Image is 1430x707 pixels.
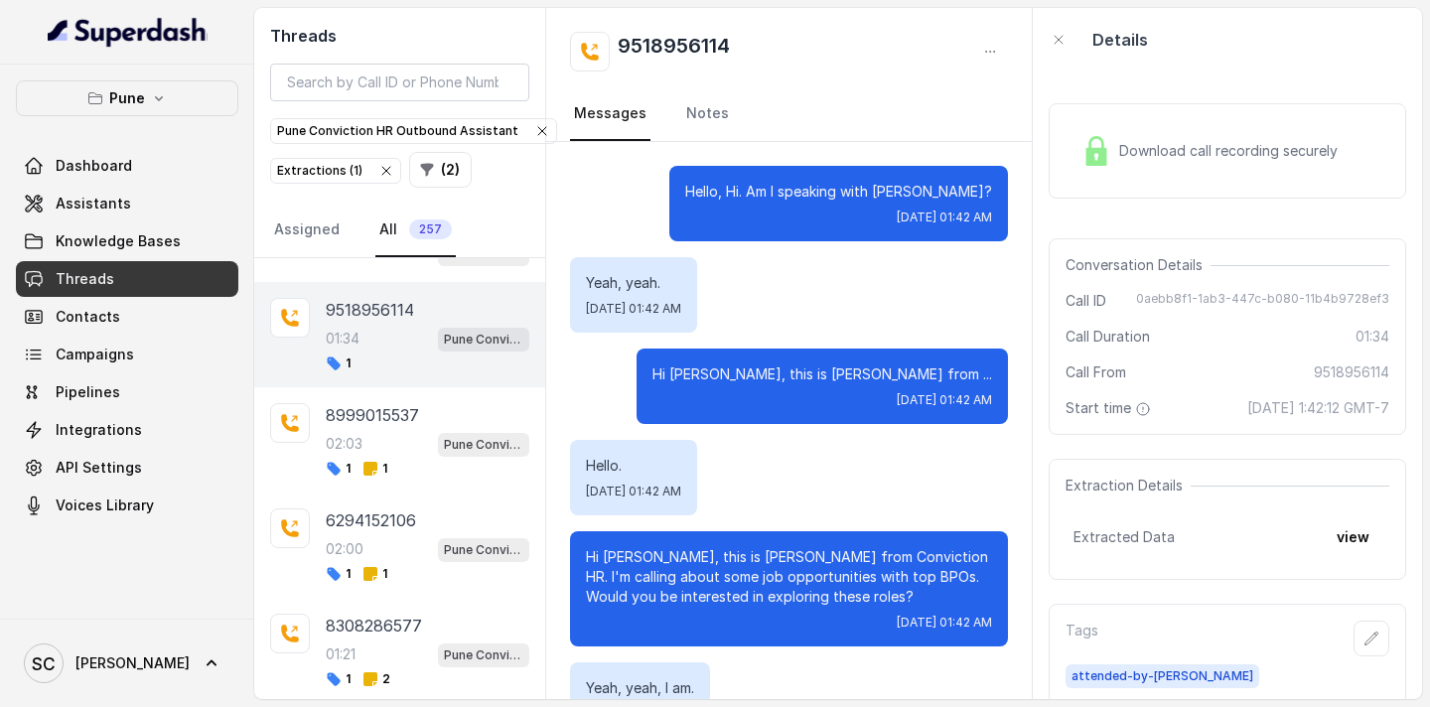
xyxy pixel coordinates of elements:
[618,32,730,71] h2: 9518956114
[586,484,681,499] span: [DATE] 01:42 AM
[362,461,387,477] span: 1
[685,182,992,202] p: Hello, Hi. Am I speaking with [PERSON_NAME]?
[326,614,422,637] p: 8308286577
[1247,398,1389,418] span: [DATE] 1:42:12 GMT-7
[16,374,238,410] a: Pipelines
[444,435,523,455] p: Pune Conviction HR Outbound Assistant
[56,495,154,515] span: Voices Library
[1066,291,1106,311] span: Call ID
[897,210,992,225] span: [DATE] 01:42 AM
[1356,327,1389,347] span: 01:34
[444,540,523,560] p: Pune Conviction HR Outbound Assistant
[444,645,523,665] p: Pune Conviction HR Outbound Assistant
[586,547,992,607] p: Hi [PERSON_NAME], this is [PERSON_NAME] from Conviction HR. I'm calling about some job opportunit...
[682,87,733,141] a: Notes
[570,87,1008,141] nav: Tabs
[326,461,351,477] span: 1
[1066,255,1211,275] span: Conversation Details
[56,156,132,176] span: Dashboard
[326,403,419,427] p: 8999015537
[75,653,190,673] span: [PERSON_NAME]
[16,450,238,486] a: API Settings
[32,653,56,674] text: SC
[56,231,181,251] span: Knowledge Bases
[16,148,238,184] a: Dashboard
[270,204,344,257] a: Assigned
[1073,527,1175,547] span: Extracted Data
[16,488,238,523] a: Voices Library
[1066,621,1098,656] p: Tags
[652,364,992,384] p: Hi [PERSON_NAME], this is [PERSON_NAME] from ...
[326,508,416,532] p: 6294152106
[586,678,694,698] p: Yeah, yeah, I am.
[326,671,351,687] span: 1
[1066,362,1126,382] span: Call From
[1066,327,1150,347] span: Call Duration
[444,330,523,350] p: Pune Conviction HR Outbound Assistant
[326,566,351,582] span: 1
[1081,136,1111,166] img: Lock Icon
[326,644,356,664] p: 01:21
[277,161,394,181] div: Extractions ( 1 )
[586,273,681,293] p: Yeah, yeah.
[109,86,145,110] p: Pune
[56,194,131,213] span: Assistants
[326,539,363,559] p: 02:00
[56,345,134,364] span: Campaigns
[1314,362,1389,382] span: 9518956114
[1092,28,1148,52] p: Details
[897,615,992,631] span: [DATE] 01:42 AM
[375,204,456,257] a: All257
[362,566,387,582] span: 1
[326,355,351,371] span: 1
[270,64,529,101] input: Search by Call ID or Phone Number
[16,337,238,372] a: Campaigns
[1119,141,1346,161] span: Download call recording securely
[586,301,681,317] span: [DATE] 01:42 AM
[270,118,557,144] button: Pune Conviction HR Outbound Assistant
[56,307,120,327] span: Contacts
[16,636,238,691] a: [PERSON_NAME]
[48,16,208,48] img: light.svg
[56,458,142,478] span: API Settings
[16,299,238,335] a: Contacts
[409,152,472,188] button: (2)
[326,298,414,322] p: 9518956114
[16,186,238,221] a: Assistants
[270,24,529,48] h2: Threads
[362,671,390,687] span: 2
[270,158,401,184] button: Extractions (1)
[1325,519,1381,555] button: view
[897,392,992,408] span: [DATE] 01:42 AM
[16,223,238,259] a: Knowledge Bases
[270,204,529,257] nav: Tabs
[16,261,238,297] a: Threads
[1066,476,1191,495] span: Extraction Details
[56,420,142,440] span: Integrations
[326,434,362,454] p: 02:03
[277,121,550,141] div: Pune Conviction HR Outbound Assistant
[570,87,650,141] a: Messages
[16,412,238,448] a: Integrations
[16,80,238,116] button: Pune
[1066,664,1259,688] span: attended-by-[PERSON_NAME]
[586,456,681,476] p: Hello.
[409,219,452,239] span: 257
[56,269,114,289] span: Threads
[56,382,120,402] span: Pipelines
[1066,398,1155,418] span: Start time
[326,329,359,349] p: 01:34
[1136,291,1389,311] span: 0aebb8f1-1ab3-447c-b080-11b4b9728ef3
